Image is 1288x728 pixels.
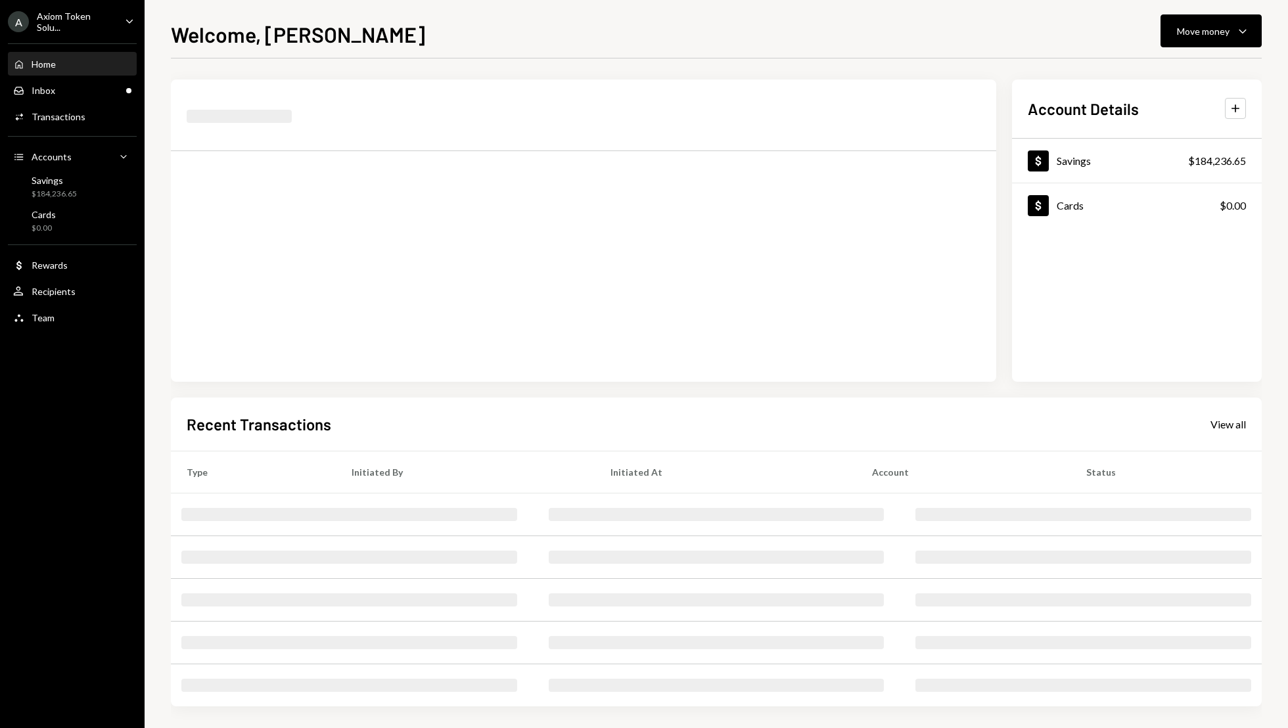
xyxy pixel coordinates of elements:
[171,451,336,493] th: Type
[1220,198,1246,214] div: $0.00
[8,279,137,303] a: Recipients
[595,451,856,493] th: Initiated At
[1070,451,1262,493] th: Status
[32,175,77,186] div: Savings
[1057,154,1091,167] div: Savings
[1188,153,1246,169] div: $184,236.65
[1057,199,1084,212] div: Cards
[8,171,137,202] a: Savings$184,236.65
[1210,417,1246,431] a: View all
[8,78,137,102] a: Inbox
[8,52,137,76] a: Home
[32,151,72,162] div: Accounts
[1028,98,1139,120] h2: Account Details
[1177,24,1230,38] div: Move money
[32,58,56,70] div: Home
[1161,14,1262,47] button: Move money
[1012,183,1262,227] a: Cards$0.00
[336,451,595,493] th: Initiated By
[37,11,114,33] div: Axiom Token Solu...
[8,11,29,32] div: A
[32,223,56,234] div: $0.00
[187,413,331,435] h2: Recent Transactions
[32,286,76,297] div: Recipients
[8,253,137,277] a: Rewards
[32,189,77,200] div: $184,236.65
[32,111,85,122] div: Transactions
[32,260,68,271] div: Rewards
[8,306,137,329] a: Team
[8,145,137,168] a: Accounts
[32,85,55,96] div: Inbox
[171,21,425,47] h1: Welcome, [PERSON_NAME]
[8,104,137,128] a: Transactions
[1012,139,1262,183] a: Savings$184,236.65
[856,451,1070,493] th: Account
[8,205,137,237] a: Cards$0.00
[32,312,55,323] div: Team
[32,209,56,220] div: Cards
[1210,418,1246,431] div: View all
